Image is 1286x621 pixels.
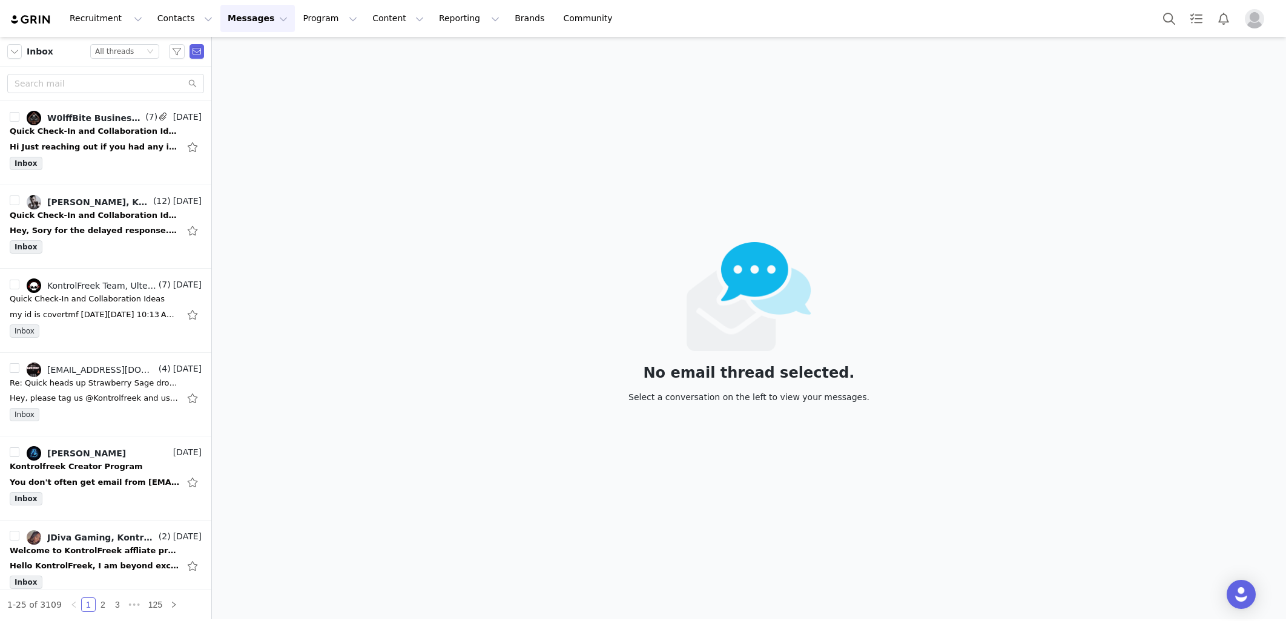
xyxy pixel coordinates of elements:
[628,390,869,404] div: Select a conversation on the left to view your messages.
[1238,9,1276,28] button: Profile
[111,598,124,611] a: 3
[151,195,171,208] span: (12)
[10,125,179,137] div: Quick Check-In and Collaboration Ideas
[1210,5,1237,32] button: Notifications
[95,45,134,58] div: All threads
[170,601,177,608] i: icon: right
[144,597,167,612] li: 125
[10,576,42,589] span: Inbox
[1156,5,1182,32] button: Search
[7,74,204,93] input: Search mail
[27,45,53,58] span: Inbox
[27,446,41,461] img: 19ca06f5-0674-4368-8599-c76bf5007015.jpg
[10,324,39,338] span: Inbox
[27,530,41,545] img: 2c1bca8d-5601-4866-99c9-7ebdf52808a9.jpg
[507,5,555,32] a: Brands
[27,363,41,377] img: f360ac6c-9025-4c02-ac34-5e69500d6318.jpg
[10,461,142,473] div: Kontrolfreek Creator Program
[1227,580,1256,609] div: Open Intercom Messenger
[27,195,41,209] img: 3d73c1b1-61ca-45ea-9b2a-e971da148b0f.jpg
[125,597,144,612] li: Next 3 Pages
[110,597,125,612] li: 3
[27,278,156,293] a: KontrolFreek Team, Ulterior CovertNZ
[147,48,154,56] i: icon: down
[220,5,295,32] button: Messages
[145,598,166,611] a: 125
[156,530,171,543] span: (2)
[27,530,156,545] a: JDiva Gaming, KontrolFreek Team
[7,597,62,612] li: 1-25 of 3109
[82,598,95,611] a: 1
[27,195,151,209] a: [PERSON_NAME], KontrolFreek Team
[10,141,179,153] div: Hi Just reaching out if you had any ideas for a Destiny thing in December as per previous email. ...
[27,111,41,125] img: a1f646a8-a9c3-44a9-848e-f0aef1322218.jpg
[10,392,179,404] div: Hey, please tag us @Kontrolfreek and use #Freeknation! Perfect! Cheers! Global Influencers Team 🎮...
[190,44,204,59] span: Send Email
[687,242,812,351] img: emails-empty2x.png
[156,363,171,375] span: (4)
[1245,9,1264,28] img: placeholder-profile.jpg
[188,79,197,88] i: icon: search
[10,545,179,557] div: Welcome to KontrolFreek affliate program
[27,278,41,293] img: 57fa6420-0542-4ff5-82b4-4dc87edc0908.jpg
[67,597,81,612] li: Previous Page
[10,408,39,421] span: Inbox
[365,5,431,32] button: Content
[10,293,165,305] div: Quick Check-In and Collaboration Ideas
[62,5,150,32] button: Recruitment
[295,5,364,32] button: Program
[47,197,151,207] div: [PERSON_NAME], KontrolFreek Team
[10,377,179,389] div: Re: Quick heads up Strawberry Sage drops today at 11:00 AM CST
[10,225,179,237] div: Hey, Sory for the delayed response. I've got the addresses. 1. Fist one Name: Dawid Pączek Street...
[10,157,42,170] span: Inbox
[125,597,144,612] span: •••
[10,492,42,505] span: Inbox
[10,560,179,572] div: Hello KontrolFreek, I am beyond excited that you have accepted me into your affiliate program. I ...
[47,448,126,458] div: [PERSON_NAME]
[10,240,42,254] span: Inbox
[156,278,171,291] span: (7)
[27,363,156,377] a: [EMAIL_ADDRESS][DOMAIN_NAME], KontrolFreek Team
[1183,5,1210,32] a: Tasks
[10,14,52,25] img: grin logo
[27,111,143,125] a: W0lffBite Business, KontrolFreek Team
[81,597,96,612] li: 1
[556,5,625,32] a: Community
[47,533,156,542] div: JDiva Gaming, KontrolFreek Team
[47,281,156,291] div: KontrolFreek Team, Ulterior CovertNZ
[27,446,126,461] a: [PERSON_NAME]
[10,476,179,488] div: You don't often get email from warfarekingss@gmail.com. Learn why this is important Hi, I applied...
[96,598,110,611] a: 2
[47,365,156,375] div: [EMAIL_ADDRESS][DOMAIN_NAME], KontrolFreek Team
[150,5,220,32] button: Contacts
[167,597,181,612] li: Next Page
[432,5,507,32] button: Reporting
[143,111,157,123] span: (7)
[628,366,869,379] div: No email thread selected.
[10,209,179,222] div: Quick Check-In and Collaboration Ideas
[70,601,77,608] i: icon: left
[10,309,179,321] div: my id is covertmf On Tue, Sep 30, 2025 at 10:13 AM Ulterior CovertNZ <ulteriornz@gmail.com> wrote...
[47,113,143,123] div: W0lffBite Business, KontrolFreek Team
